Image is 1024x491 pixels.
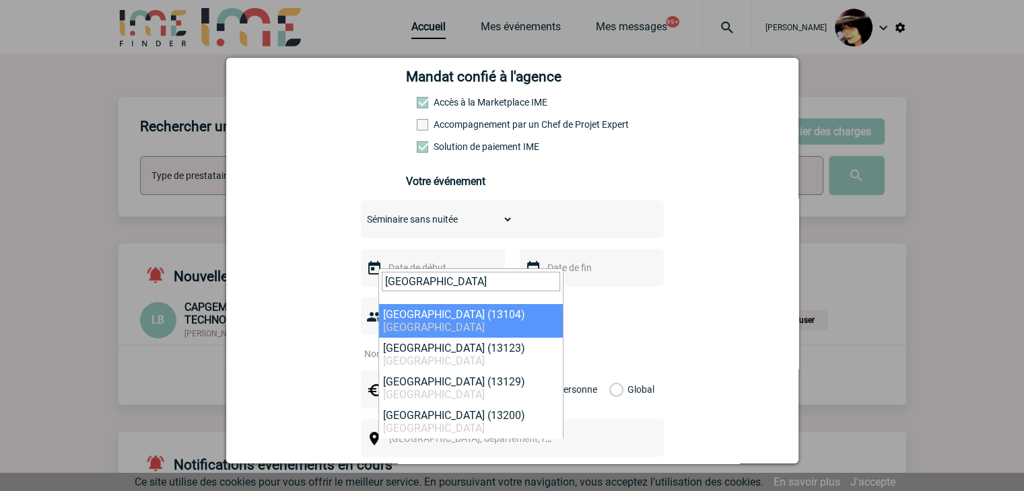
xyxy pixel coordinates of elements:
input: Date de début [385,259,478,276]
label: Accès à la Marketplace IME [417,97,476,108]
span: [GEOGRAPHIC_DATA], département, région... [389,433,576,444]
label: Prestation payante [417,119,476,130]
h3: Votre événement [406,175,618,188]
span: [GEOGRAPHIC_DATA] [383,422,485,435]
li: [GEOGRAPHIC_DATA] (13200) [379,405,563,439]
label: Global [609,371,618,408]
span: [GEOGRAPHIC_DATA] [383,354,485,367]
li: [GEOGRAPHIC_DATA] (13123) [379,338,563,371]
label: Conformité aux process achat client, Prise en charge de la facturation, Mutualisation de plusieur... [417,141,476,152]
li: [GEOGRAPHIC_DATA] (13104) [379,304,563,338]
span: [GEOGRAPHIC_DATA] [383,321,485,334]
li: [GEOGRAPHIC_DATA] (13129) [379,371,563,405]
input: Nombre de participants [361,345,487,363]
h4: Mandat confié à l'agence [406,69,561,85]
span: [GEOGRAPHIC_DATA] [383,388,485,401]
input: Date de fin [544,259,637,276]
